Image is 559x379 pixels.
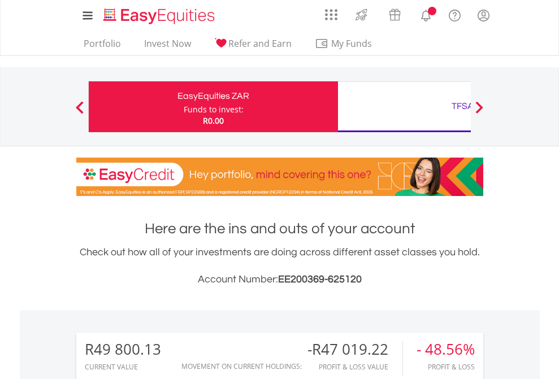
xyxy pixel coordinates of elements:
div: Check out how all of your investments are doing across different asset classes you hold. [76,245,483,287]
span: EE200369-625120 [278,274,362,285]
a: Home page [99,3,219,25]
span: R0.00 [203,115,224,126]
img: EasyEquities_Logo.png [101,7,219,25]
h1: Here are the ins and outs of your account [76,219,483,239]
a: Notifications [411,3,440,25]
div: R49 800.13 [85,341,161,358]
a: Portfolio [79,38,125,55]
div: - 48.56% [417,341,475,358]
h3: Account Number: [76,272,483,287]
button: Previous [68,107,91,118]
span: Refer and Earn [228,37,292,50]
div: Profit & Loss Value [307,363,402,371]
a: AppsGrid [318,3,345,21]
a: FAQ's and Support [440,3,469,25]
div: -R47 019.22 [307,341,402,358]
button: Next [468,107,491,118]
img: EasyCredit Promotion Banner [76,158,483,196]
a: Refer and Earn [210,38,296,55]
div: CURRENT VALUE [85,363,161,371]
img: grid-menu-icon.svg [325,8,337,21]
a: Invest Now [140,38,196,55]
img: thrive-v2.svg [352,6,371,24]
span: My Funds [315,36,389,51]
div: EasyEquities ZAR [96,88,331,104]
img: vouchers-v2.svg [385,6,404,24]
a: My Profile [469,3,498,28]
div: Funds to invest: [184,104,244,115]
a: Vouchers [378,3,411,24]
div: Profit & Loss [417,363,475,371]
div: Movement on Current Holdings: [181,363,302,370]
